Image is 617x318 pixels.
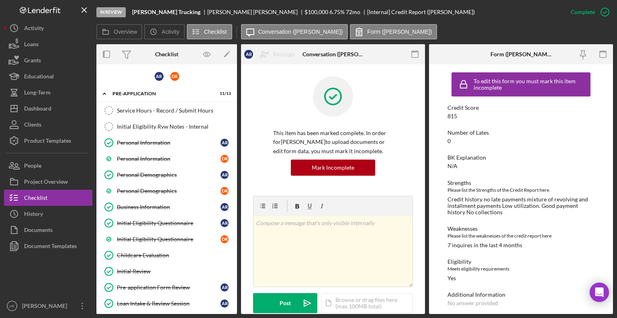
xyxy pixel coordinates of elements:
div: Initial Eligibility Questionnaire [117,236,221,242]
a: Initial Eligibility QuestionnaireDR [100,231,233,247]
div: Loans [24,36,39,54]
button: Activity [144,24,184,39]
div: Project Overview [24,174,68,192]
a: Dashboard [4,101,92,117]
button: Conversation ([PERSON_NAME]) [241,24,348,39]
div: Open Intercom Messenger [590,283,609,302]
button: Checklist [187,24,232,39]
div: D R [170,72,179,81]
div: A R [221,219,229,227]
button: History [4,206,92,222]
div: People [24,158,41,176]
div: Long-Term [24,84,51,103]
label: Checklist [204,29,227,35]
a: Loan Intake & Review SessionAR [100,295,233,312]
div: D R [221,235,229,243]
div: [Internal] Credit Report ([PERSON_NAME]) [367,9,475,15]
div: Childcare Evaluation [117,252,233,259]
div: In Review [96,7,126,17]
div: Pre-application Form Review [117,284,221,291]
div: Initial Eligibility Questionnaire [117,220,221,226]
label: Overview [114,29,137,35]
div: 72 mo [346,9,360,15]
div: Mark Incomplete [312,160,354,176]
a: Project Overview [4,174,92,190]
a: Initial Eligibility Rvw Notes - Internal [100,119,233,135]
button: Overview [96,24,142,39]
div: Credit history no late payments mixture of revolving and installment payments Low utilization. Go... [447,196,595,215]
div: Weaknesses [447,226,595,232]
div: No answer provided [447,300,498,306]
div: Personal Information [117,140,221,146]
div: Personal Information [117,156,221,162]
div: Activity [24,20,44,38]
div: Eligibility [447,259,595,265]
span: $100,000 [304,8,328,15]
div: A R [155,72,163,81]
div: Document Templates [24,238,77,256]
div: 7 inquires in the last 4 months [447,242,522,248]
button: Checklist [4,190,92,206]
button: Clients [4,117,92,133]
div: Checklist [24,190,47,208]
div: Yes [447,275,456,281]
button: People [4,158,92,174]
div: [PERSON_NAME] [PERSON_NAME] [207,9,304,15]
div: Clients [24,117,41,135]
div: Personal Demographics [117,188,221,194]
button: Form ([PERSON_NAME]) [350,24,437,39]
div: Loan Intake & Review Session [117,300,221,307]
div: Reassign [273,46,295,62]
div: Additional Information [447,291,595,298]
button: Documents [4,222,92,238]
label: Activity [161,29,179,35]
div: A R [221,283,229,291]
button: Long-Term [4,84,92,101]
div: A R [244,50,253,59]
div: 11 / 13 [217,91,231,96]
div: A R [221,139,229,147]
div: Meets eligibility requirements [447,265,595,273]
button: Post [253,293,317,313]
div: Initial Eligibility Rvw Notes - Internal [117,123,233,130]
div: Business Information [117,204,221,210]
a: Initial Review [100,263,233,279]
button: Loans [4,36,92,52]
text: HF [10,304,15,308]
a: Personal InformationDR [100,151,233,167]
div: Strengths [447,180,595,186]
a: Pre-application Form ReviewAR [100,279,233,295]
div: Number of Lates [447,129,595,136]
div: Initial Review [117,268,233,275]
div: Product Templates [24,133,71,151]
div: Educational [24,68,54,86]
label: Form ([PERSON_NAME]) [367,29,432,35]
b: [PERSON_NAME] Trucking [132,9,200,15]
a: Personal DemographicsDR [100,183,233,199]
a: Product Templates [4,133,92,149]
div: Dashboard [24,101,51,119]
label: Conversation ([PERSON_NAME]) [258,29,343,35]
div: [PERSON_NAME] [20,298,72,316]
a: Childcare Evaluation [100,247,233,263]
div: Pre-Application [112,91,211,96]
div: Personal Demographics [117,172,221,178]
div: N/A [447,163,458,169]
button: Grants [4,52,92,68]
div: Please list the Strengths of the Credit Report here. [447,186,595,194]
div: Grants [24,52,41,70]
div: A R [221,203,229,211]
div: Post [280,293,291,313]
div: BK Explanation [447,154,595,161]
button: Document Templates [4,238,92,254]
div: History [24,206,43,224]
button: Mark Incomplete [291,160,375,176]
button: Complete [563,4,613,20]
